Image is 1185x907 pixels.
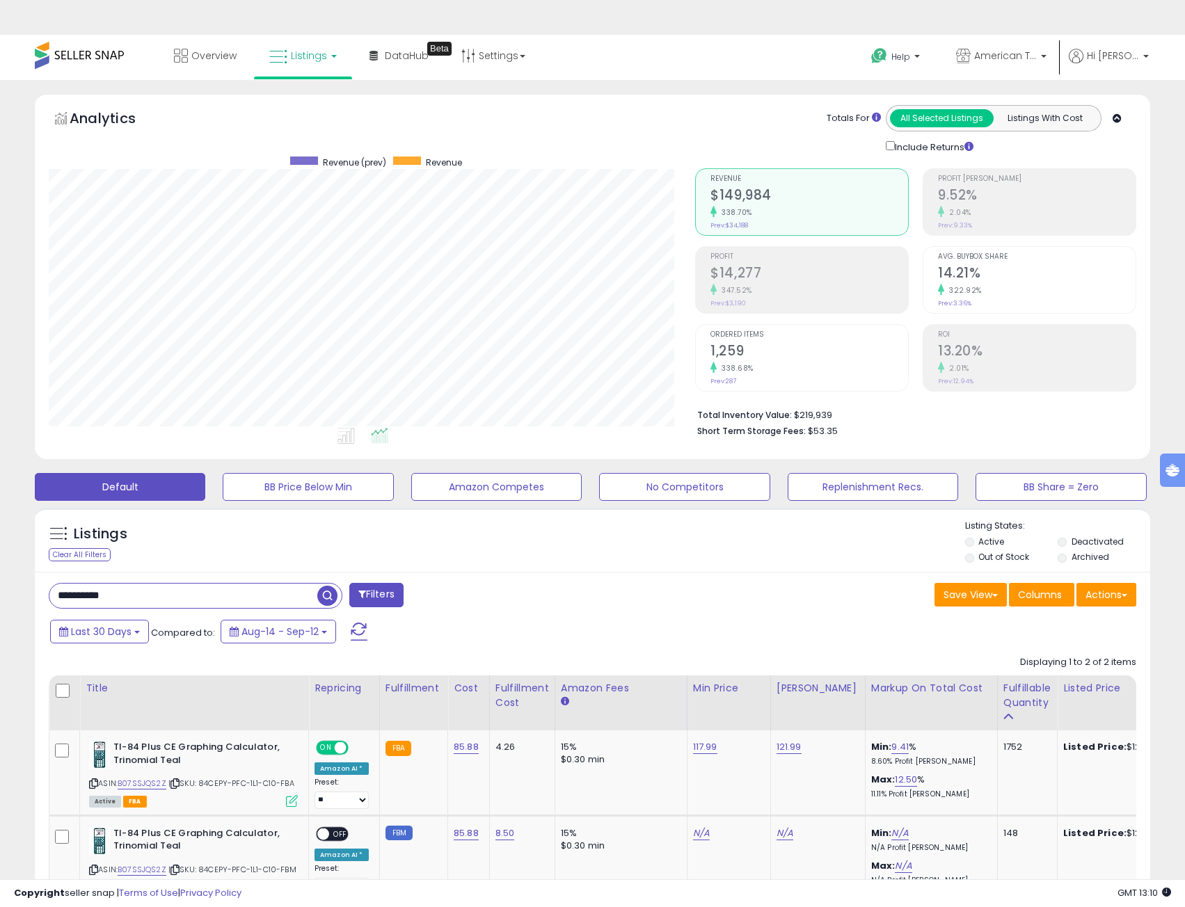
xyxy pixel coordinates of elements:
span: American Telecom Headquarters [974,49,1037,63]
a: 121.99 [777,740,802,754]
img: 41-OOsHrsKL._SL40_.jpg [89,827,110,855]
div: % [871,741,987,766]
small: FBM [385,826,413,840]
small: 347.52% [717,285,752,296]
b: Listed Price: [1063,740,1127,753]
div: % [871,773,987,799]
h5: Listings [74,524,127,544]
button: Replenishment Recs. [788,473,958,501]
a: N/A [895,859,912,873]
li: $219,939 [697,406,1126,422]
th: The percentage added to the cost of goods (COGS) that forms the calculator for Min & Max prices. [865,675,997,730]
b: Short Term Storage Fees: [697,425,806,437]
button: Save View [935,583,1007,607]
h2: 13.20% [938,343,1136,362]
div: Preset: [315,778,369,809]
b: TI-84 Plus CE Graphing Calculator, Trinomial Teal [113,741,283,770]
button: Filters [349,583,404,607]
span: Columns [1018,588,1062,602]
div: $121.98 [1063,741,1179,753]
button: Default [35,473,205,501]
button: BB Price Below Min [223,473,393,501]
small: FBA [385,741,411,756]
b: Total Inventory Value: [697,409,792,421]
span: Ordered Items [710,331,908,339]
span: Help [891,51,910,63]
div: Amazon AI * [315,762,369,775]
p: 11.11% Profit [PERSON_NAME] [871,789,987,799]
small: Prev: $34,188 [710,221,748,230]
span: Compared to: [151,626,215,639]
div: Repricing [315,681,374,696]
a: N/A [777,826,793,840]
button: Actions [1076,583,1136,607]
span: DataHub [385,49,429,63]
div: $124.99 [1063,827,1179,840]
div: Cost [454,681,484,696]
label: Deactivated [1072,536,1124,547]
div: Min Price [693,681,765,696]
div: Preset: [315,864,369,895]
b: Min: [871,740,892,753]
div: Fulfillment [385,681,442,696]
span: ROI [938,331,1136,339]
p: 8.60% Profit [PERSON_NAME] [871,757,987,766]
div: Amazon AI * [315,849,369,861]
a: DataHub [359,35,439,77]
small: 2.01% [944,363,969,374]
b: Listed Price: [1063,826,1127,840]
div: 1752 [1003,741,1047,753]
span: $53.35 [808,424,838,438]
span: Last 30 Days [71,625,132,639]
div: 148 [1003,827,1047,840]
b: Max: [871,773,896,786]
a: 8.50 [495,826,515,840]
div: Displaying 1 to 2 of 2 items [1020,656,1136,669]
a: Help [860,37,934,80]
span: | SKU: 84CEPY-PFC-1L1-C10-FBM [168,864,296,875]
div: Markup on Total Cost [871,681,992,696]
span: Listings [291,49,327,63]
div: $0.30 min [561,753,676,766]
a: 85.88 [454,740,479,754]
span: Profit [710,253,908,261]
a: Listings [259,35,347,77]
div: ASIN: [89,741,298,805]
h2: $149,984 [710,187,908,206]
a: Terms of Use [119,886,178,899]
label: Out of Stock [978,551,1029,563]
h2: 1,259 [710,343,908,362]
a: 12.50 [895,773,917,787]
p: Listing States: [965,520,1150,533]
a: N/A [693,826,710,840]
a: Overview [164,35,247,77]
small: 338.70% [717,207,752,218]
small: Prev: 287 [710,377,736,385]
div: Amazon Fees [561,681,681,696]
div: Totals For [827,112,881,125]
small: 338.68% [717,363,754,374]
div: $0.30 min [561,840,676,852]
label: Active [978,536,1004,547]
h2: $14,277 [710,265,908,284]
div: Fulfillment Cost [495,681,549,710]
small: 2.04% [944,207,971,218]
span: OFF [329,828,351,840]
small: Amazon Fees. [561,696,569,708]
h2: 9.52% [938,187,1136,206]
h5: Analytics [70,109,163,131]
a: Settings [451,35,536,77]
small: 322.92% [944,285,982,296]
i: Get Help [870,47,888,65]
span: Revenue [426,156,462,168]
span: Revenue [710,175,908,183]
small: Prev: 9.33% [938,221,972,230]
span: 2025-10-13 13:10 GMT [1118,886,1171,899]
button: Aug-14 - Sep-12 [221,620,336,643]
a: 117.99 [693,740,717,754]
a: B07SSJQS2Z [118,778,166,789]
button: Listings With Cost [993,109,1097,127]
p: N/A Profit [PERSON_NAME] [871,876,987,885]
div: [PERSON_NAME] [777,681,859,696]
b: TI-84 Plus CE Graphing Calculator, Trinomial Teal [113,827,283,856]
